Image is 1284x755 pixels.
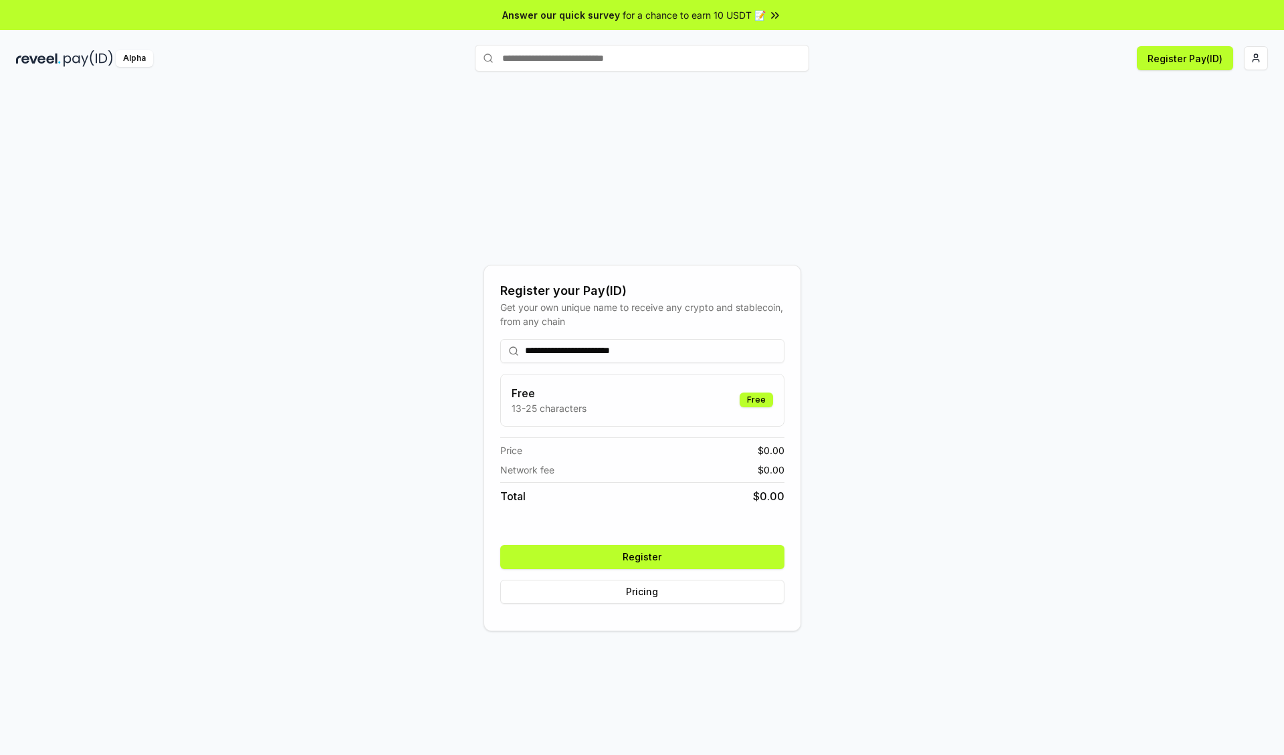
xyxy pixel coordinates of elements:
[512,385,586,401] h3: Free
[500,545,784,569] button: Register
[500,300,784,328] div: Get your own unique name to receive any crypto and stablecoin, from any chain
[740,393,773,407] div: Free
[758,463,784,477] span: $ 0.00
[500,463,554,477] span: Network fee
[500,282,784,300] div: Register your Pay(ID)
[512,401,586,415] p: 13-25 characters
[500,580,784,604] button: Pricing
[502,8,620,22] span: Answer our quick survey
[758,443,784,457] span: $ 0.00
[64,50,113,67] img: pay_id
[16,50,61,67] img: reveel_dark
[116,50,153,67] div: Alpha
[500,488,526,504] span: Total
[753,488,784,504] span: $ 0.00
[623,8,766,22] span: for a chance to earn 10 USDT 📝
[500,443,522,457] span: Price
[1137,46,1233,70] button: Register Pay(ID)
